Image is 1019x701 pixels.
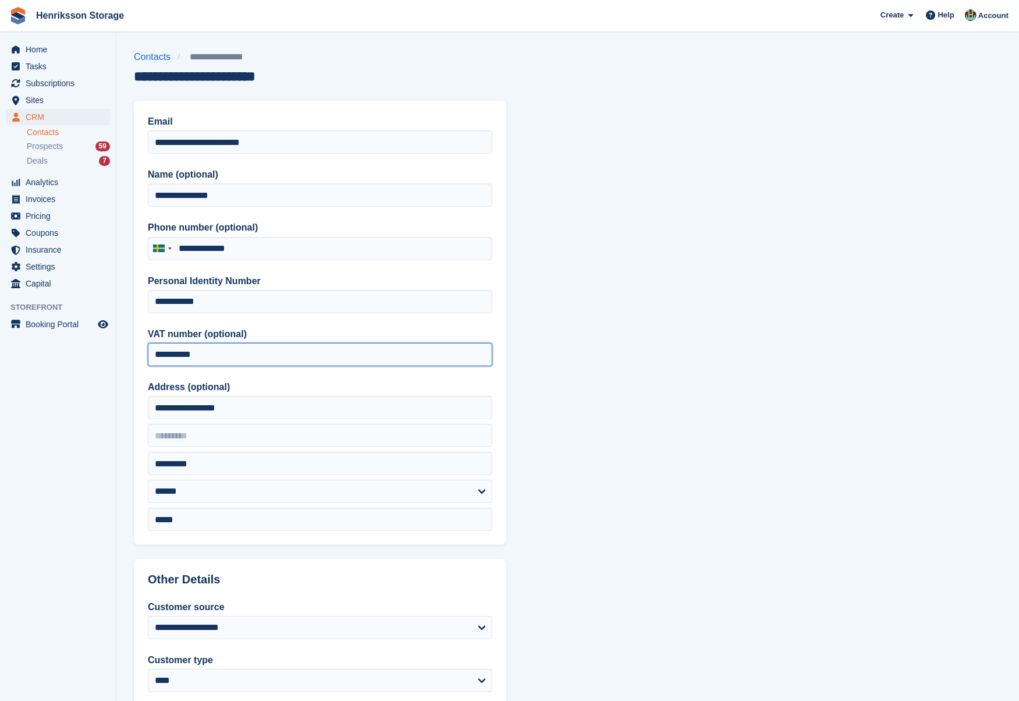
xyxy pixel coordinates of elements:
[26,225,95,241] span: Coupons
[965,9,977,21] img: Isak Martinelle
[96,317,110,331] a: Preview store
[880,9,904,21] span: Create
[26,58,95,75] span: Tasks
[978,10,1009,22] span: Account
[26,259,95,275] span: Settings
[26,191,95,207] span: Invoices
[6,316,110,332] a: menu
[10,302,116,313] span: Storefront
[134,50,270,64] nav: breadcrumbs
[148,653,492,667] label: Customer type
[27,155,48,167] span: Deals
[27,140,110,153] a: Prospects 59
[6,75,110,91] a: menu
[148,115,492,129] label: Email
[148,600,492,614] label: Customer source
[31,6,129,25] a: Henriksson Storage
[148,327,492,341] label: VAT number (optional)
[6,242,110,258] a: menu
[26,92,95,108] span: Sites
[148,573,492,586] h2: Other Details
[9,7,27,24] img: stora-icon-8386f47178a22dfd0bd8f6a31ec36ba5ce8667c1dd55bd0f319d3a0aa187defe.svg
[148,274,492,288] label: Personal Identity Number
[148,380,492,394] label: Address (optional)
[26,109,95,125] span: CRM
[6,275,110,292] a: menu
[6,259,110,275] a: menu
[148,168,492,182] label: Name (optional)
[26,75,95,91] span: Subscriptions
[99,156,110,166] div: 7
[6,174,110,190] a: menu
[148,238,175,260] div: Sweden (Sverige): +46
[26,41,95,58] span: Home
[27,155,110,167] a: Deals 7
[26,275,95,292] span: Capital
[6,225,110,241] a: menu
[27,127,110,138] a: Contacts
[6,191,110,207] a: menu
[26,174,95,190] span: Analytics
[26,208,95,224] span: Pricing
[95,141,110,151] div: 59
[6,208,110,224] a: menu
[938,9,954,21] span: Help
[6,92,110,108] a: menu
[26,242,95,258] span: Insurance
[26,316,95,332] span: Booking Portal
[134,50,177,64] a: Contacts
[6,41,110,58] a: menu
[148,221,492,235] label: Phone number (optional)
[6,109,110,125] a: menu
[27,141,63,152] span: Prospects
[6,58,110,75] a: menu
